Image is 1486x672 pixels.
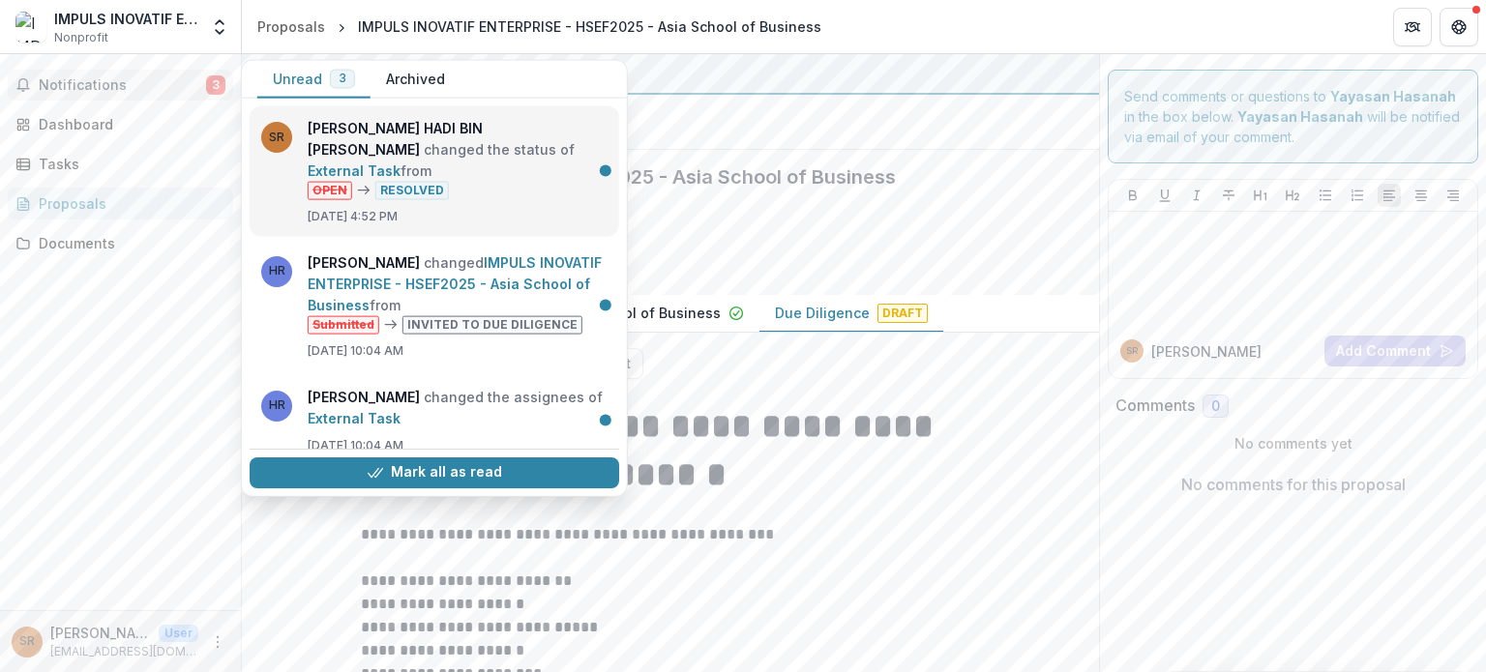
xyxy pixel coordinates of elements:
[1211,398,1220,415] span: 0
[15,12,46,43] img: IMPULS INOVATIF ENTERPRISE
[775,303,870,323] p: Due Diligence
[257,62,1084,85] div: Yayasan Hasanah
[1281,184,1304,207] button: Heading 2
[8,148,233,180] a: Tasks
[1121,184,1144,207] button: Bold
[257,165,1053,189] h2: IMPULS INOVATIF ENTERPRISE - HSEF2025 - Asia School of Business
[308,253,602,312] a: IMPULS INOVATIF ENTERPRISE - HSEF2025 - Asia School of Business
[54,9,198,29] div: IMPULS INOVATIF ENTERPRISE
[257,61,371,99] button: Unread
[8,188,233,219] a: Proposals
[1249,184,1272,207] button: Heading 1
[1185,184,1208,207] button: Italicize
[339,72,346,85] span: 3
[1108,70,1478,163] div: Send comments or questions to in the box below. will be notified via email of your comment.
[257,16,325,37] div: Proposals
[39,114,218,134] div: Dashboard
[1330,88,1456,104] strong: Yayasan Hasanah
[39,233,218,253] div: Documents
[8,70,233,101] button: Notifications3
[1410,184,1433,207] button: Align Center
[1181,473,1406,496] p: No comments for this proposal
[1217,184,1240,207] button: Strike
[206,630,229,654] button: More
[1440,8,1478,46] button: Get Help
[1151,341,1262,362] p: [PERSON_NAME]
[250,457,619,488] button: Mark all as read
[1346,184,1369,207] button: Ordered List
[1126,346,1138,356] div: SYED ABDUL HADI BIN SYED ABDUL RAHMAN
[1378,184,1401,207] button: Align Left
[1314,184,1337,207] button: Bullet List
[1115,433,1471,453] p: No comments yet
[877,304,928,323] span: Draft
[50,643,198,660] p: [EMAIL_ADDRESS][DOMAIN_NAME]
[1441,184,1465,207] button: Align Right
[1237,108,1363,125] strong: Yayasan Hasanah
[39,154,218,174] div: Tasks
[308,386,608,428] p: changed the assignees of
[159,625,198,642] p: User
[250,13,829,41] nav: breadcrumb
[39,193,218,214] div: Proposals
[206,8,233,46] button: Open entity switcher
[1115,396,1195,415] h2: Comments
[39,77,206,94] span: Notifications
[50,623,151,643] p: [PERSON_NAME] HADI BIN [PERSON_NAME]
[308,251,608,334] p: changed from
[358,16,821,37] div: IMPULS INOVATIF ENTERPRISE - HSEF2025 - Asia School of Business
[8,227,233,259] a: Documents
[54,29,108,46] span: Nonprofit
[250,13,333,41] a: Proposals
[308,118,608,200] p: changed the status of from
[1324,336,1466,366] button: Add Comment
[1393,8,1432,46] button: Partners
[19,635,35,648] div: SYED ABDUL HADI BIN SYED ABDUL RAHMAN
[308,409,401,425] a: External Task
[8,108,233,140] a: Dashboard
[206,75,225,95] span: 3
[371,61,461,99] button: Archived
[1153,184,1176,207] button: Underline
[308,162,401,179] a: External Task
